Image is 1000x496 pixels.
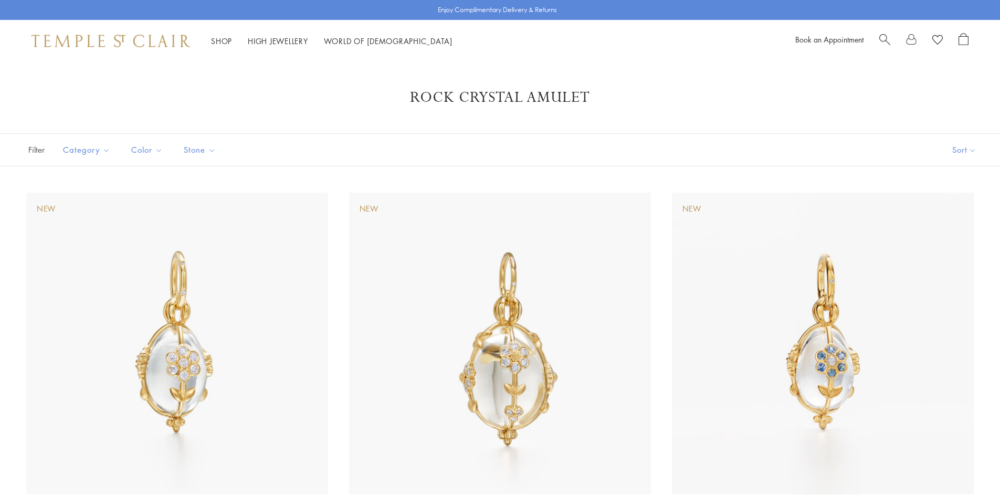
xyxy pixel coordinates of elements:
[682,203,701,215] div: New
[42,88,958,107] h1: Rock Crystal Amulet
[795,34,864,45] a: Book an Appointment
[211,36,232,46] a: ShopShop
[211,35,452,48] nav: Main navigation
[438,5,557,15] p: Enjoy Complimentary Delivery & Returns
[879,33,890,49] a: Search
[58,143,118,156] span: Category
[55,138,118,162] button: Category
[26,193,328,494] img: P51889-E11FIORI
[126,143,171,156] span: Color
[959,33,969,49] a: Open Shopping Bag
[672,193,974,494] img: P56889-E11FIORMX
[178,143,224,156] span: Stone
[248,36,308,46] a: High JewelleryHigh Jewellery
[932,33,943,49] a: View Wishlist
[31,35,190,47] img: Temple St. Clair
[349,193,651,494] img: P51889-E11FIORI
[176,138,224,162] button: Stone
[360,203,378,215] div: New
[929,134,1000,166] button: Show sort by
[37,203,56,215] div: New
[123,138,171,162] button: Color
[324,36,452,46] a: World of [DEMOGRAPHIC_DATA]World of [DEMOGRAPHIC_DATA]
